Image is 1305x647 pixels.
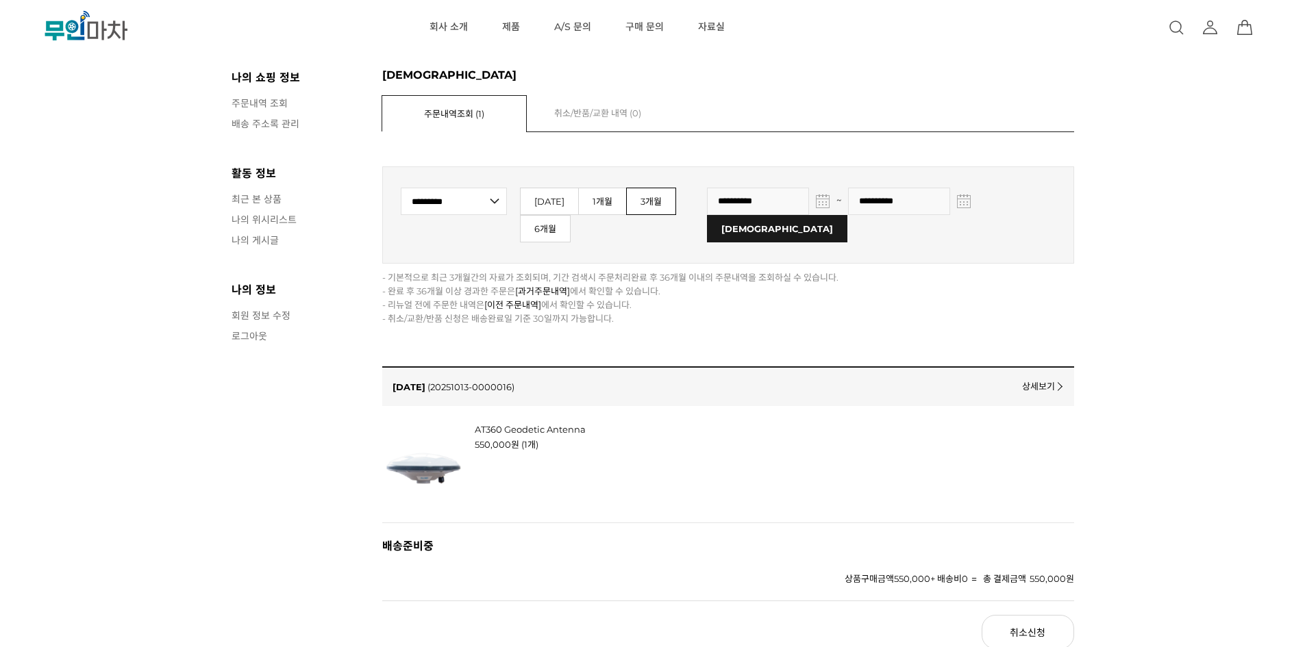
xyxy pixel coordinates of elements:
[521,439,538,450] span: 수량
[475,439,511,450] strong: 550,000
[475,439,519,450] span: 판매가
[232,308,369,322] a: 회원 정보 수정
[707,194,978,205] span: ~
[1022,379,1061,392] a: 상세보기
[232,116,369,130] a: 배송 주소록 관리
[1030,573,1074,584] strong: 550,000
[382,522,1074,570] div: 주문처리상태
[382,535,434,557] span: 배송준비중
[520,215,571,242] a: 6개월
[393,381,425,392] span: 주문일자
[232,329,369,342] a: 로그아웃
[959,196,969,205] img: ...
[382,68,517,81] h2: [DEMOGRAPHIC_DATA]
[520,188,579,215] a: [DATE]
[1066,573,1074,584] span: 원
[578,188,627,215] a: 1개월
[475,423,903,435] strong: 상품명
[427,381,514,392] span: 주문번호
[707,215,847,242] span: [DEMOGRAPHIC_DATA]
[382,298,1074,312] li: - 리뉴얼 전에 주문한 내역은 에서 확인할 수 있습니다.
[232,212,369,226] a: 나의 위시리스트
[232,164,369,181] h3: 활동 정보
[382,312,1074,325] li: - 취소/교환/반품 신청은 배송완료일 기준 30일까지 가능합니다.
[511,439,519,450] span: 원
[484,299,541,310] a: [이전 주문내역]
[894,573,930,584] strong: 550,000
[427,381,514,392] a: (20251013-0000016)
[983,573,1026,584] strong: 총 결제금액
[475,424,586,435] a: AT360 Geodetic Antenna
[232,68,369,85] h3: 나의 쇼핑 정보
[232,233,369,246] a: 나의 게시글
[962,573,968,584] strong: 0
[845,570,968,588] div: 상품구매금액 + 배송비
[232,192,369,205] a: 최근 본 상품
[478,108,482,119] span: 1
[818,196,828,205] img: ...
[382,284,1074,298] li: - 완료 후 36개월 이상 경과한 주문은 에서 확인할 수 있습니다.
[382,270,1074,284] li: - 기본적으로 최근 3개월간의 자료가 조회되며, 기간 검색시 주문처리완료 후 36개월 이내의 주문내역을 조회하실 수 있습니다.
[232,96,369,110] a: 주문내역 조회
[632,107,638,118] span: 0
[382,95,527,131] a: 주문내역조회 (1)
[515,286,570,296] a: [과거주문내역]
[626,188,676,215] a: 3개월
[232,281,369,297] h3: 나의 정보
[526,95,670,130] a: 취소/반품/교환 내역 (0)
